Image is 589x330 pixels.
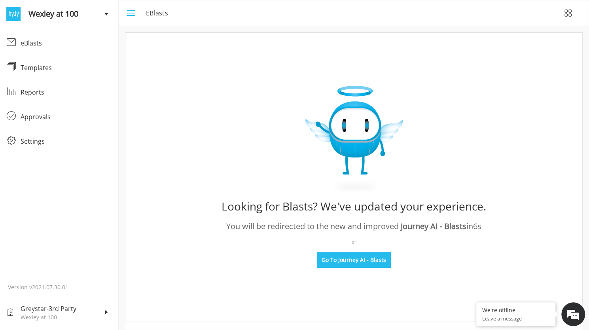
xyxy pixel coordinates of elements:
p: Version v2021.07.30.01 [8,283,110,291]
img: logo [6,7,21,21]
div: or [323,239,385,246]
div: Reports [21,87,112,97]
div: eBlasts [21,38,112,48]
div: Settings [21,137,112,146]
p: Leave a message [482,315,549,322]
span: Journey AI - Blasts [401,221,466,231]
div: Templates [21,63,112,72]
span: Go To Journey AI - Blasts [322,256,386,264]
div: We're offline [482,306,549,314]
p: eBlasts [146,8,173,18]
div: Approvals [21,112,112,121]
div: Looking for Blasts? We've updated your experience. [222,197,486,216]
span: Wexley at 100 [28,8,104,20]
button: menu [121,4,140,23]
button: Go To Journey AI - Blasts [317,252,391,268]
img: expiry_Image [305,86,403,194]
div: You will be redirected to the new and improved in 6 s [226,220,481,232]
